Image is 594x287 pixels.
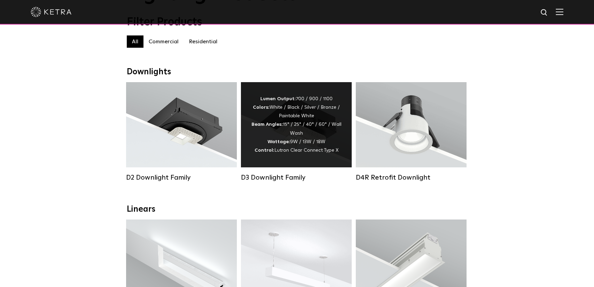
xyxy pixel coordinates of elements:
[127,67,468,77] div: Downlights
[127,35,143,48] label: All
[126,173,237,182] div: D2 Downlight Family
[31,7,72,17] img: ketra-logo-2019-white
[268,139,290,144] strong: Wattage:
[356,173,467,182] div: D4R Retrofit Downlight
[126,82,237,182] a: D2 Downlight Family Lumen Output:1200Colors:White / Black / Gloss Black / Silver / Bronze / Silve...
[556,9,563,15] img: Hamburger%20Nav.svg
[540,9,549,17] img: search icon
[260,96,296,101] strong: Lumen Output:
[255,148,274,153] strong: Control:
[356,82,467,182] a: D4R Retrofit Downlight Lumen Output:800Colors:White / BlackBeam Angles:15° / 25° / 40° / 60°Watta...
[251,95,341,155] div: 700 / 900 / 1100 White / Black / Silver / Bronze / Paintable White 15° / 25° / 40° / 60° / Wall W...
[274,148,338,153] span: Lutron Clear Connect Type X
[184,35,223,48] label: Residential
[252,122,283,127] strong: Beam Angles:
[253,105,270,110] strong: Colors:
[127,205,468,214] div: Linears
[143,35,184,48] label: Commercial
[241,173,352,182] div: D3 Downlight Family
[241,82,352,182] a: D3 Downlight Family Lumen Output:700 / 900 / 1100Colors:White / Black / Silver / Bronze / Paintab...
